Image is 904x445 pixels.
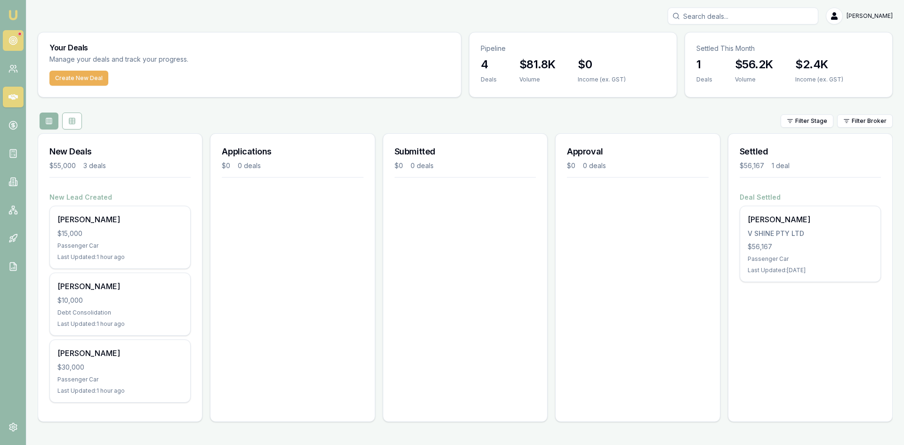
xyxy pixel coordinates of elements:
[481,76,497,83] div: Deals
[57,309,183,316] div: Debt Consolidation
[57,348,183,359] div: [PERSON_NAME]
[519,57,555,72] h3: $81.8K
[781,114,833,128] button: Filter Stage
[748,214,873,225] div: [PERSON_NAME]
[772,161,790,170] div: 1 deal
[837,114,893,128] button: Filter Broker
[740,193,881,202] h4: Deal Settled
[740,161,764,170] div: $56,167
[748,267,873,274] div: Last Updated: [DATE]
[583,161,606,170] div: 0 deals
[519,76,555,83] div: Volume
[696,76,712,83] div: Deals
[238,161,261,170] div: 0 deals
[748,255,873,263] div: Passenger Car
[481,57,497,72] h3: 4
[57,320,183,328] div: Last Updated: 1 hour ago
[735,76,773,83] div: Volume
[795,57,843,72] h3: $2.4K
[567,161,575,170] div: $0
[49,145,191,158] h3: New Deals
[411,161,434,170] div: 0 deals
[481,44,665,53] p: Pipeline
[735,57,773,72] h3: $56.2K
[8,9,19,21] img: emu-icon-u.png
[847,12,893,20] span: [PERSON_NAME]
[83,161,106,170] div: 3 deals
[668,8,818,24] input: Search deals
[49,44,450,51] h3: Your Deals
[49,193,191,202] h4: New Lead Created
[57,214,183,225] div: [PERSON_NAME]
[57,296,183,305] div: $10,000
[578,57,626,72] h3: $0
[57,363,183,372] div: $30,000
[748,242,873,251] div: $56,167
[57,253,183,261] div: Last Updated: 1 hour ago
[578,76,626,83] div: Income (ex. GST)
[795,117,827,125] span: Filter Stage
[57,281,183,292] div: [PERSON_NAME]
[795,76,843,83] div: Income (ex. GST)
[49,161,76,170] div: $55,000
[696,57,712,72] h3: 1
[57,376,183,383] div: Passenger Car
[49,54,291,65] p: Manage your deals and track your progress.
[748,229,873,238] div: V SHINE PTY LTD
[222,145,363,158] h3: Applications
[49,71,108,86] button: Create New Deal
[395,145,536,158] h3: Submitted
[57,242,183,250] div: Passenger Car
[740,145,881,158] h3: Settled
[852,117,887,125] span: Filter Broker
[57,387,183,395] div: Last Updated: 1 hour ago
[567,145,708,158] h3: Approval
[222,161,230,170] div: $0
[696,44,881,53] p: Settled This Month
[57,229,183,238] div: $15,000
[395,161,403,170] div: $0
